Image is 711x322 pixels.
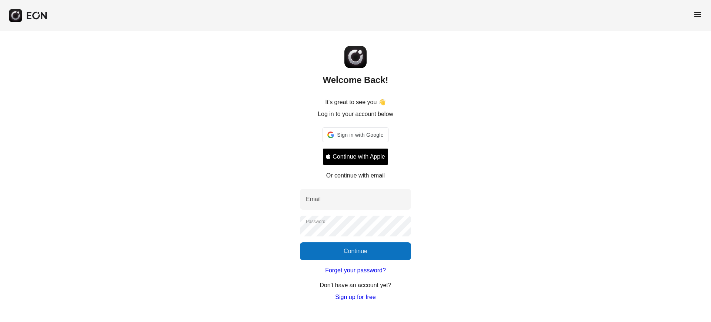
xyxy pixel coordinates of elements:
p: Don't have an account yet? [320,281,391,290]
span: Sign in with Google [337,130,383,139]
label: Email [306,195,321,204]
p: Log in to your account below [318,110,393,119]
p: It's great to see you 👋 [325,98,386,107]
span: menu [693,10,702,19]
button: Signin with apple ID [323,148,388,165]
p: Or continue with email [326,171,385,180]
h2: Welcome Back! [323,74,388,86]
button: Continue [300,242,411,260]
label: Password [306,219,326,225]
a: Sign up for free [335,293,375,302]
a: Forget your password? [325,266,386,275]
div: Sign in with Google [323,127,388,142]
